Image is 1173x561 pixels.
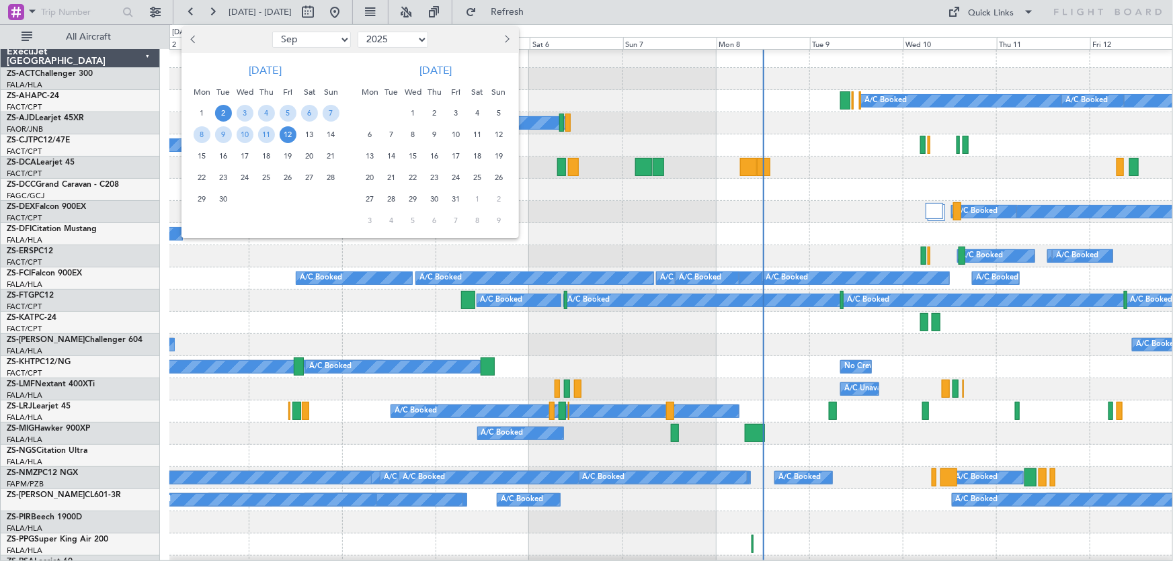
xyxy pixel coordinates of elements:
[467,124,488,146] div: 11-10-2025
[258,126,275,143] span: 11
[272,32,351,48] select: Select month
[488,103,510,124] div: 5-10-2025
[445,103,467,124] div: 3-10-2025
[234,146,255,167] div: 17-9-2025
[491,169,508,186] span: 26
[499,29,514,50] button: Next month
[359,81,380,103] div: Mon
[212,81,234,103] div: Tue
[323,105,339,122] span: 7
[277,167,298,189] div: 26-9-2025
[445,146,467,167] div: 17-10-2025
[383,212,400,229] span: 4
[359,210,380,232] div: 3-11-2025
[234,81,255,103] div: Wed
[191,146,212,167] div: 15-9-2025
[280,169,296,186] span: 26
[320,124,341,146] div: 14-9-2025
[423,210,445,232] div: 6-11-2025
[362,169,378,186] span: 20
[194,169,210,186] span: 22
[383,191,400,208] span: 28
[488,210,510,232] div: 9-11-2025
[380,146,402,167] div: 14-10-2025
[423,124,445,146] div: 9-10-2025
[402,189,423,210] div: 29-10-2025
[469,169,486,186] span: 25
[448,169,464,186] span: 24
[215,126,232,143] span: 9
[212,124,234,146] div: 9-9-2025
[448,212,464,229] span: 7
[402,210,423,232] div: 5-11-2025
[277,124,298,146] div: 12-9-2025
[194,126,210,143] span: 8
[405,169,421,186] span: 22
[359,189,380,210] div: 27-10-2025
[280,105,296,122] span: 5
[255,103,277,124] div: 4-9-2025
[402,81,423,103] div: Wed
[194,105,210,122] span: 1
[380,167,402,189] div: 21-10-2025
[255,81,277,103] div: Thu
[215,191,232,208] span: 30
[298,146,320,167] div: 20-9-2025
[194,191,210,208] span: 29
[298,167,320,189] div: 27-9-2025
[298,103,320,124] div: 6-9-2025
[491,148,508,165] span: 19
[426,105,443,122] span: 2
[320,167,341,189] div: 28-9-2025
[359,167,380,189] div: 20-10-2025
[362,148,378,165] span: 13
[423,189,445,210] div: 30-10-2025
[469,105,486,122] span: 4
[469,191,486,208] span: 1
[467,146,488,167] div: 18-10-2025
[234,103,255,124] div: 3-9-2025
[362,191,378,208] span: 27
[258,105,275,122] span: 4
[212,189,234,210] div: 30-9-2025
[323,126,339,143] span: 14
[280,126,296,143] span: 12
[488,167,510,189] div: 26-10-2025
[320,81,341,103] div: Sun
[359,124,380,146] div: 6-10-2025
[445,167,467,189] div: 24-10-2025
[448,105,464,122] span: 3
[323,169,339,186] span: 28
[301,105,318,122] span: 6
[405,212,421,229] span: 5
[467,189,488,210] div: 1-11-2025
[237,169,253,186] span: 24
[445,189,467,210] div: 31-10-2025
[467,210,488,232] div: 8-11-2025
[426,169,443,186] span: 23
[362,126,378,143] span: 6
[191,124,212,146] div: 8-9-2025
[469,126,486,143] span: 11
[491,191,508,208] span: 2
[488,81,510,103] div: Sun
[383,126,400,143] span: 7
[423,103,445,124] div: 2-10-2025
[380,81,402,103] div: Tue
[491,212,508,229] span: 9
[323,148,339,165] span: 21
[237,126,253,143] span: 10
[488,146,510,167] div: 19-10-2025
[402,146,423,167] div: 15-10-2025
[380,210,402,232] div: 4-11-2025
[191,167,212,189] div: 22-9-2025
[194,148,210,165] span: 15
[426,126,443,143] span: 9
[469,212,486,229] span: 8
[469,148,486,165] span: 18
[380,189,402,210] div: 28-10-2025
[448,148,464,165] span: 17
[280,148,296,165] span: 19
[362,212,378,229] span: 3
[215,169,232,186] span: 23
